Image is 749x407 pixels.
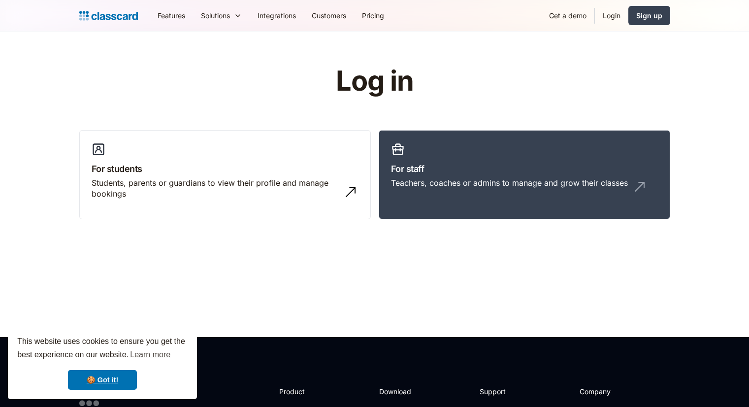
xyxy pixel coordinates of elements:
[580,386,645,397] h2: Company
[636,10,662,21] div: Sign up
[379,130,670,220] a: For staffTeachers, coaches or admins to manage and grow their classes
[304,4,354,27] a: Customers
[595,4,628,27] a: Login
[92,162,358,175] h3: For students
[379,386,420,397] h2: Download
[79,130,371,220] a: For studentsStudents, parents or guardians to view their profile and manage bookings
[92,177,339,200] div: Students, parents or guardians to view their profile and manage bookings
[129,347,172,362] a: learn more about cookies
[150,4,193,27] a: Features
[354,4,392,27] a: Pricing
[79,9,138,23] a: home
[541,4,594,27] a: Get a demo
[17,336,188,362] span: This website uses cookies to ensure you get the best experience on our website.
[628,6,670,25] a: Sign up
[193,4,250,27] div: Solutions
[391,177,628,188] div: Teachers, coaches or admins to manage and grow their classes
[391,162,658,175] h3: For staff
[250,4,304,27] a: Integrations
[480,386,520,397] h2: Support
[68,370,137,390] a: dismiss cookie message
[218,66,531,97] h1: Log in
[201,10,230,21] div: Solutions
[279,386,332,397] h2: Product
[8,326,197,399] div: cookieconsent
